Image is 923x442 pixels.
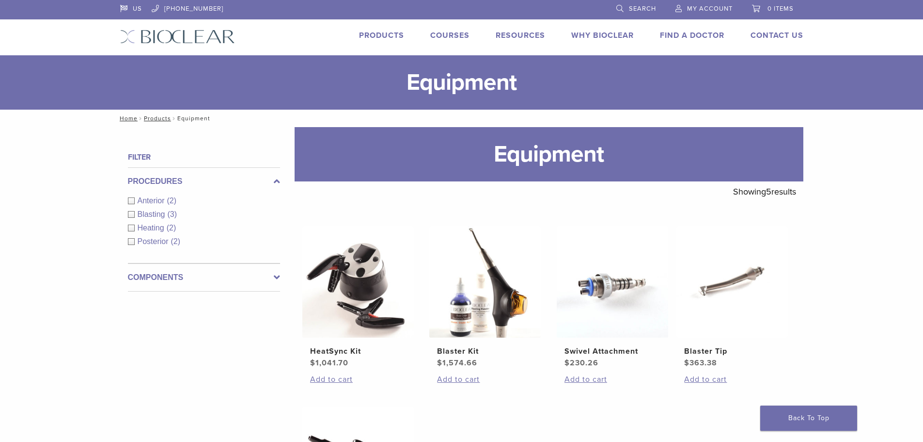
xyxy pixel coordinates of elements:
span: $ [310,358,315,368]
span: (3) [167,210,177,218]
a: Why Bioclear [571,31,634,40]
a: Add to cart: “Blaster Tip” [684,374,780,385]
span: Anterior [138,196,167,205]
h2: HeatSync Kit [310,345,406,357]
a: Back To Top [760,406,857,431]
a: Courses [430,31,469,40]
img: Blaster Tip [676,226,788,338]
img: Blaster Kit [429,226,541,338]
a: Products [359,31,404,40]
span: 0 items [767,5,794,13]
span: / [171,116,177,121]
h4: Filter [128,151,280,163]
span: (2) [167,196,177,205]
a: Add to cart: “Blaster Kit” [437,374,533,385]
span: (2) [167,224,176,232]
a: Blaster TipBlaster Tip $363.38 [676,226,789,369]
a: Resources [496,31,545,40]
h2: Swivel Attachment [564,345,660,357]
bdi: 1,574.66 [437,358,477,368]
a: Products [144,115,171,122]
span: My Account [687,5,733,13]
span: Posterior [138,237,171,246]
span: $ [684,358,689,368]
a: Add to cart: “Swivel Attachment” [564,374,660,385]
span: $ [564,358,570,368]
p: Showing results [733,181,796,202]
img: Swivel Attachment [557,226,668,338]
img: Bioclear [120,30,235,44]
span: Heating [138,224,167,232]
a: Swivel AttachmentSwivel Attachment $230.26 [556,226,669,369]
span: / [138,116,144,121]
a: Add to cart: “HeatSync Kit” [310,374,406,385]
a: Find A Doctor [660,31,724,40]
a: Home [117,115,138,122]
label: Procedures [128,176,280,187]
label: Components [128,272,280,283]
nav: Equipment [113,110,811,127]
span: Search [629,5,656,13]
bdi: 1,041.70 [310,358,348,368]
span: 5 [766,186,771,197]
h1: Equipment [295,127,803,181]
h2: Blaster Kit [437,345,533,357]
bdi: 230.26 [564,358,598,368]
h2: Blaster Tip [684,345,780,357]
a: Contact Us [751,31,803,40]
a: HeatSync KitHeatSync Kit $1,041.70 [302,226,415,369]
bdi: 363.38 [684,358,717,368]
span: Blasting [138,210,168,218]
img: HeatSync Kit [302,226,414,338]
a: Blaster KitBlaster Kit $1,574.66 [429,226,542,369]
span: $ [437,358,442,368]
span: (2) [171,237,181,246]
